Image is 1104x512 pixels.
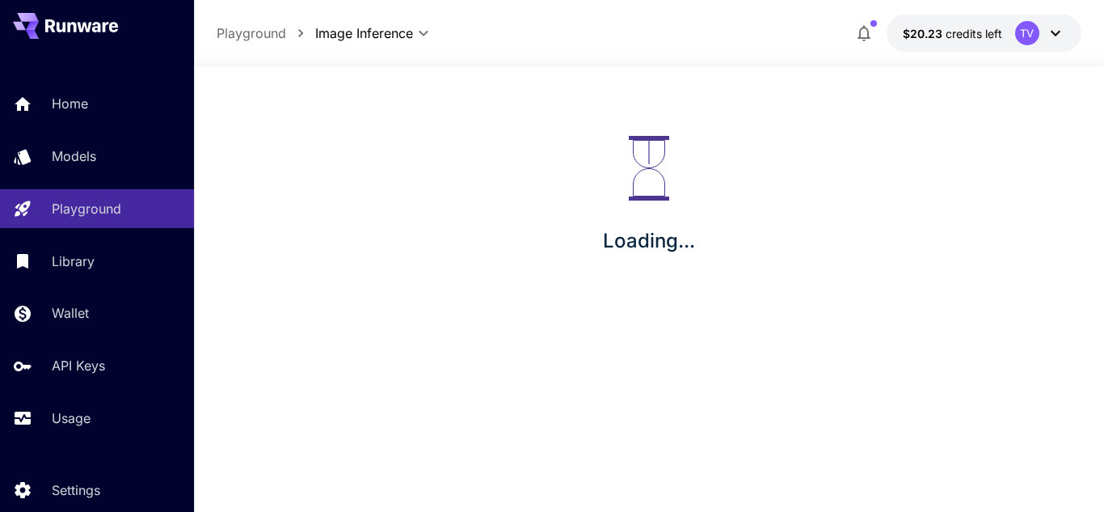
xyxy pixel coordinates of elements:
span: credits left [946,27,1002,40]
p: API Keys [52,356,105,375]
a: Playground [217,23,286,43]
div: TV [1015,21,1039,45]
p: Loading... [603,226,695,256]
p: Settings [52,480,100,500]
p: Models [52,146,96,166]
p: Wallet [52,303,89,323]
p: Home [52,94,88,113]
p: Library [52,252,95,271]
p: Playground [52,199,121,218]
span: $20.23 [903,27,946,40]
nav: breadcrumb [217,23,315,43]
button: $20.23431TV [887,15,1081,52]
p: Usage [52,408,91,428]
span: Image Inference [315,23,413,43]
div: $20.23431 [903,25,1002,42]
